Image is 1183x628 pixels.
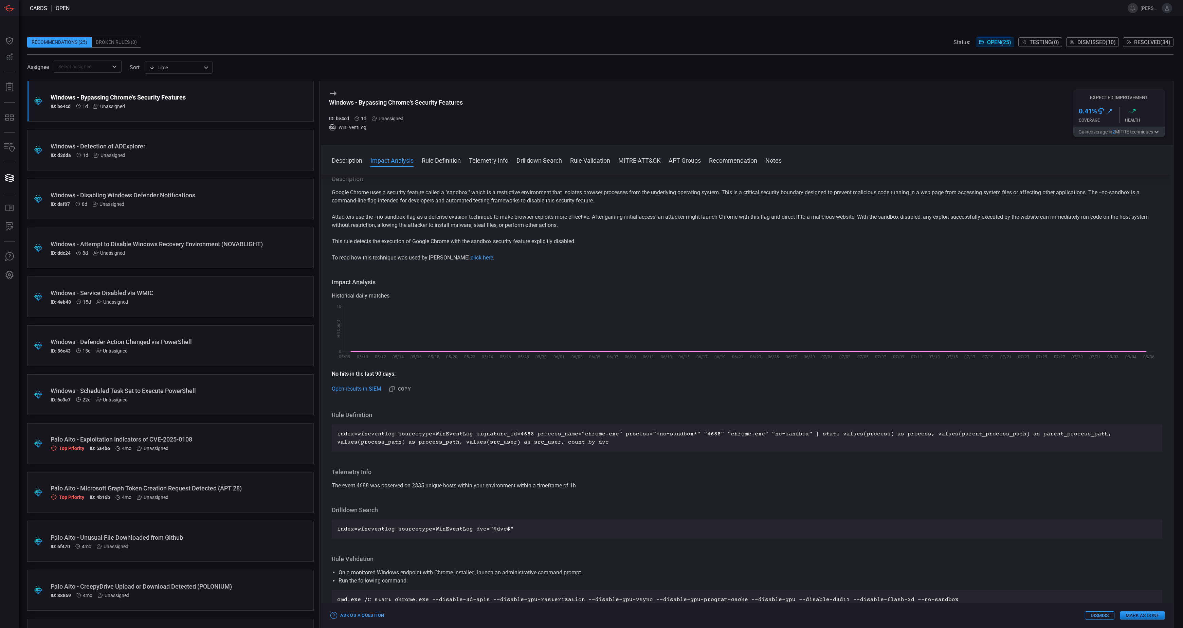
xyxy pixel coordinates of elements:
div: Recommendations (25) [27,37,92,48]
button: Dismissed(10) [1066,37,1119,47]
text: 05/10 [357,355,368,359]
text: 05/16 [411,355,422,359]
span: The event 4688 was observed on 2335 unique hosts within your environment within a timeframe of 1h [332,482,576,489]
div: Unassigned [96,348,128,354]
span: Jul 28, 2025 6:56 AM [83,299,91,305]
text: 06/07 [607,355,618,359]
text: 05/08 [339,355,350,359]
text: 07/01 [821,355,833,359]
button: Notes [765,156,782,164]
div: Windows - Detection of ADExplorer [51,143,265,150]
input: Select assignee [56,62,108,71]
span: Apr 08, 2025 2:15 AM [83,593,92,598]
h5: ID: d3dda [51,152,71,158]
button: Testing(0) [1018,37,1062,47]
button: Rule Catalog [1,200,18,216]
li: On a monitored Windows endpoint with Chrome installed, launch an administrative command prompt. [339,569,1155,577]
h5: ID: be4cd [329,116,349,121]
text: 10 [336,304,341,309]
text: 08/06 [1143,355,1154,359]
strong: No hits in the last 90 days. [332,371,396,377]
div: Unassigned [372,116,403,121]
text: 06/27 [786,355,797,359]
text: 05/28 [518,355,529,359]
text: 07/13 [929,355,940,359]
span: Apr 08, 2025 2:15 AM [82,544,91,549]
div: Windows - Disabling Windows Defender Notifications [51,192,265,199]
text: 06/21 [732,355,743,359]
span: Testing ( 0 ) [1030,39,1059,46]
text: 07/19 [982,355,994,359]
text: 06/23 [750,355,761,359]
div: Broken Rules (0) [92,37,141,48]
text: 07/31 [1090,355,1101,359]
text: 07/09 [893,355,904,359]
button: Dashboard [1,33,18,49]
button: Copy [386,383,414,395]
button: Ask Us A Question [1,249,18,265]
span: open [56,5,70,12]
div: Unassigned [137,495,168,500]
text: 07/17 [964,355,976,359]
h3: 0.41 % [1079,107,1097,115]
h5: ID: 4b16b [90,495,110,500]
div: Top Priority [51,494,84,500]
span: Apr 15, 2025 7:03 AM [122,495,131,500]
button: Rule Definition [422,156,461,164]
div: Windows - Service Disabled via WMIC [51,289,265,297]
text: 06/13 [661,355,672,359]
p: cmd.exe /C start chrome.exe --disable-3d-apis --disable-gpu-rasterization --disable-gpu-vsync --d... [337,596,1157,604]
div: Unassigned [98,593,129,598]
span: Cards [30,5,47,12]
span: Aug 04, 2025 3:17 AM [83,250,88,256]
span: Aug 11, 2025 4:43 AM [83,152,88,158]
div: Palo Alto - Unusual File Downloaded from Github [51,534,265,541]
h5: ID: be4cd [51,104,71,109]
text: 06/05 [589,355,600,359]
div: Palo Alto - CreepyDrive Upload or Download Detected (POLONIUM) [51,583,265,590]
button: Gaincoverage in2MITRE techniques [1073,127,1165,137]
div: Unassigned [93,104,125,109]
span: Aug 11, 2025 4:43 AM [361,116,366,121]
span: Jul 28, 2025 6:56 AM [83,348,91,354]
h5: ID: 38869 [51,593,71,598]
button: Recommendation [709,156,757,164]
span: Resolved ( 34 ) [1134,39,1170,46]
h5: ID: 5a4be [90,446,110,451]
button: APT Groups [669,156,701,164]
div: Unassigned [93,250,125,256]
h5: ID: daf07 [51,201,70,207]
button: Telemetry Info [469,156,508,164]
div: Windows - Attempt to Disable Windows Recovery Environment (NOVABLIGHT) [51,240,265,248]
text: 06/01 [553,355,565,359]
div: Windows - Defender Action Changed via PowerShell [51,338,265,345]
text: 05/12 [375,355,386,359]
a: click here [471,254,493,261]
text: 05/20 [446,355,457,359]
button: Drilldown Search [516,156,562,164]
span: Jul 21, 2025 4:28 AM [83,397,91,402]
span: Aug 11, 2025 4:43 AM [83,104,88,109]
button: Impact Analysis [370,156,414,164]
text: 07/05 [857,355,869,359]
text: 07/27 [1054,355,1065,359]
text: 07/23 [1018,355,1029,359]
button: Detections [1,49,18,65]
text: 08/02 [1107,355,1118,359]
div: Historical daily matches [332,292,1162,300]
li: Run the following command: [339,577,1155,585]
text: 06/03 [571,355,583,359]
div: Unassigned [96,397,128,402]
div: Unassigned [97,544,128,549]
span: Apr 15, 2025 7:04 AM [122,446,131,451]
text: 07/11 [911,355,922,359]
text: 05/24 [482,355,493,359]
text: 05/18 [428,355,439,359]
h3: Rule Definition [332,411,1162,419]
p: To read how this technique was used by [PERSON_NAME], . [332,254,1162,262]
text: 06/25 [768,355,779,359]
text: 06/17 [696,355,708,359]
text: 07/25 [1036,355,1047,359]
h3: Drilldown Search [332,506,1162,514]
p: This rule detects the execution of Google Chrome with the sandbox security feature explicitly dis... [332,237,1162,246]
